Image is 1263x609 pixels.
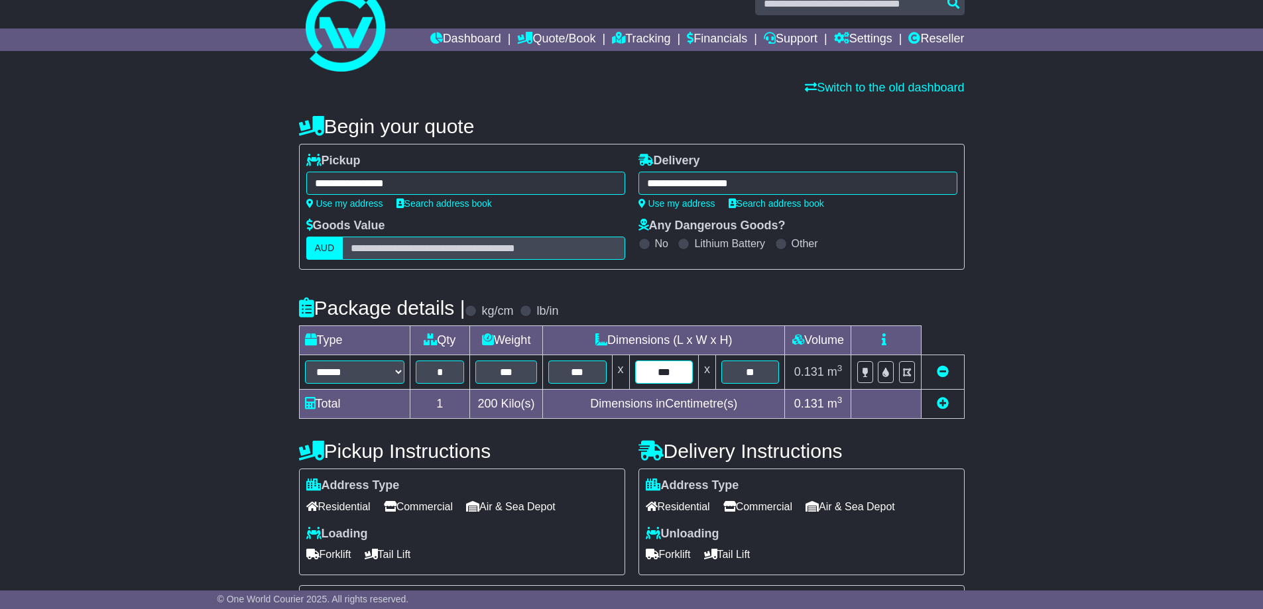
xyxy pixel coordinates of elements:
label: Goods Value [306,219,385,233]
a: Dashboard [430,28,501,51]
label: Address Type [646,478,739,493]
label: AUD [306,237,343,260]
sup: 3 [837,395,843,405]
label: lb/in [536,304,558,319]
h4: Begin your quote [299,115,965,137]
label: Address Type [306,478,400,493]
a: Use my address [638,198,715,209]
label: Loading [306,527,368,541]
span: Tail Lift [704,544,751,565]
a: Financials [687,28,747,51]
span: Forklift [646,544,691,565]
label: Unloading [646,527,719,541]
a: Add new item [937,397,949,410]
span: Forklift [306,544,351,565]
span: © One World Courier 2025. All rights reserved. [217,594,409,604]
span: Tail Lift [365,544,411,565]
a: Reseller [908,28,964,51]
td: x [698,355,715,390]
h4: Pickup Instructions [299,440,625,462]
span: Commercial [384,496,453,517]
label: Other [792,237,818,250]
a: Search address book [729,198,824,209]
a: Support [764,28,817,51]
td: Volume [785,326,851,355]
td: x [612,355,629,390]
span: m [827,397,843,410]
a: Use my address [306,198,383,209]
td: Total [299,390,410,419]
span: Air & Sea Depot [806,496,895,517]
td: Qty [410,326,470,355]
label: Delivery [638,154,700,168]
span: Commercial [723,496,792,517]
a: Remove this item [937,365,949,378]
label: kg/cm [481,304,513,319]
span: 200 [478,397,498,410]
a: Settings [834,28,892,51]
sup: 3 [837,363,843,373]
a: Switch to the old dashboard [805,81,964,94]
td: Type [299,326,410,355]
td: Weight [470,326,543,355]
span: Residential [646,496,710,517]
a: Quote/Book [517,28,595,51]
label: Lithium Battery [694,237,765,250]
a: Search address book [396,198,492,209]
label: Any Dangerous Goods? [638,219,786,233]
span: 0.131 [794,397,824,410]
td: 1 [410,390,470,419]
td: Dimensions in Centimetre(s) [543,390,785,419]
a: Tracking [612,28,670,51]
label: Pickup [306,154,361,168]
td: Dimensions (L x W x H) [543,326,785,355]
span: Residential [306,496,371,517]
h4: Package details | [299,297,465,319]
span: 0.131 [794,365,824,378]
h4: Delivery Instructions [638,440,965,462]
span: Air & Sea Depot [466,496,556,517]
label: No [655,237,668,250]
td: Kilo(s) [470,390,543,419]
span: m [827,365,843,378]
